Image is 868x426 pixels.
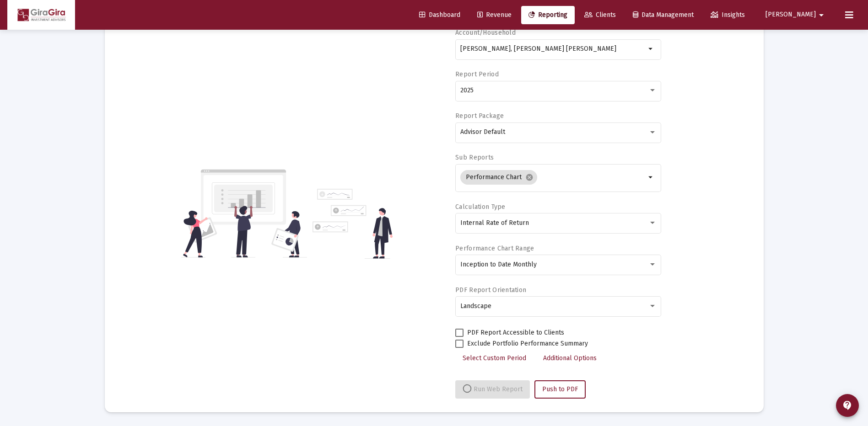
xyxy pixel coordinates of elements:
span: PDF Report Accessible to Clients [467,327,564,338]
mat-chip-list: Selection [460,168,646,186]
span: Reporting [528,11,567,19]
span: Advisor Default [460,128,505,136]
img: Dashboard [14,6,68,24]
span: 2025 [460,86,474,94]
label: Sub Reports [455,154,494,161]
img: reporting [181,168,307,259]
span: Data Management [633,11,694,19]
mat-icon: arrow_drop_down [646,172,657,183]
button: Push to PDF [534,380,586,399]
label: Report Package [455,112,504,120]
span: Revenue [477,11,512,19]
button: Run Web Report [455,380,530,399]
a: Dashboard [412,6,468,24]
a: Insights [703,6,752,24]
span: Select Custom Period [463,354,526,362]
span: Clients [584,11,616,19]
label: Calculation Type [455,203,505,211]
mat-icon: contact_support [842,400,853,411]
span: Insights [711,11,745,19]
span: Inception to Date Monthly [460,261,537,268]
button: [PERSON_NAME] [755,5,838,24]
label: Report Period [455,70,499,78]
span: Push to PDF [542,385,578,393]
label: Account/Household [455,29,516,37]
span: Dashboard [419,11,460,19]
label: PDF Report Orientation [455,286,526,294]
a: Revenue [470,6,519,24]
mat-icon: arrow_drop_down [816,6,827,24]
a: Clients [577,6,623,24]
label: Performance Chart Range [455,245,534,252]
span: [PERSON_NAME] [766,11,816,19]
a: Data Management [625,6,701,24]
span: Additional Options [543,354,597,362]
input: Search or select an account or household [460,45,646,53]
span: Run Web Report [463,385,523,393]
a: Reporting [521,6,575,24]
mat-icon: arrow_drop_down [646,43,657,54]
img: reporting-alt [313,189,393,259]
span: Internal Rate of Return [460,219,529,227]
span: Landscape [460,302,491,310]
mat-icon: cancel [525,173,534,181]
mat-chip: Performance Chart [460,170,537,185]
span: Exclude Portfolio Performance Summary [467,338,588,349]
